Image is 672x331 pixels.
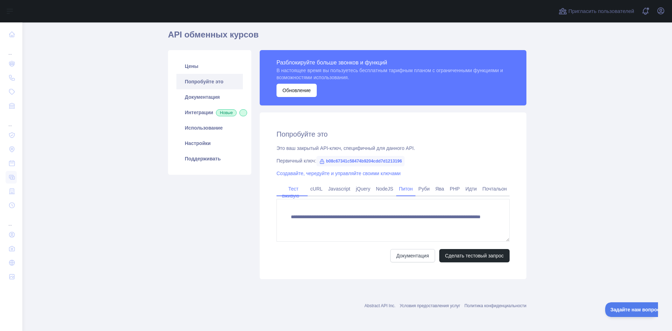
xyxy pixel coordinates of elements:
[168,30,259,39] font: API обменных курсов
[176,151,243,166] a: Поддерживать
[176,58,243,74] a: Цены
[568,8,634,14] font: Пригласить пользователей
[439,249,510,262] button: Сделать тестовый запрос
[399,186,413,192] font: Питон
[450,186,460,192] font: PHP
[276,145,415,151] font: Это ваш закрытый API-ключ, специфичный для данного API.
[185,94,220,100] font: Документация
[185,156,221,161] font: Поддерживать
[276,84,317,97] button: Обновление
[5,5,55,10] font: Задайте нам вопрос
[605,302,658,317] iframe: Переключить поддержку клиентов
[185,125,223,131] font: Использование
[282,186,299,199] font: Тест вживую
[176,120,243,136] a: Использование
[8,222,12,227] font: ...
[8,51,12,56] font: ...
[418,186,429,192] font: Руби
[276,68,503,80] font: В настоящее время вы пользуетесь бесплатным тарифным планом с ограниченными функциями и возможнос...
[276,171,401,176] a: Создавайте, чередуйте и управляйте своими ключами
[8,122,12,127] font: ...
[185,140,211,146] font: Настройки
[464,303,526,308] a: Политика конфиденциальности
[310,186,323,192] font: cURL
[326,159,402,164] font: b08c67341c58474b9204cdd7d1213196
[185,63,198,69] font: Цены
[185,110,213,115] font: Интеграции
[176,136,243,151] a: Настройки
[400,303,460,308] a: Условия предоставления услуг
[176,74,243,89] a: Попробуйте это
[185,79,223,84] font: Попробуйте это
[276,60,387,65] font: Разблокируйте больше звонков и функций
[482,186,507,192] font: Почтальон
[328,186,350,192] font: Javascript
[282,88,311,93] font: Обновление
[376,186,393,192] font: NodeJS
[465,186,477,192] font: Идти
[176,105,243,120] a: ИнтеграцииНовые
[435,186,444,192] font: Ява
[220,110,233,115] font: Новые
[356,186,370,192] font: jQuery
[276,158,316,164] font: Первичный ключ:
[396,253,429,258] font: Документация
[276,130,328,138] font: Попробуйте это
[557,6,636,17] button: Пригласить пользователей
[364,303,395,308] a: Abstract API Inc.
[176,89,243,105] a: Документация
[445,253,504,258] font: Сделать тестовый запрос
[390,249,435,262] a: Документация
